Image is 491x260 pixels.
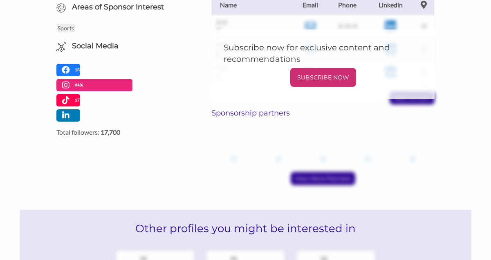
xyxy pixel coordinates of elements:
p: Sports [56,24,75,32]
strong: 17,700 [101,128,120,136]
p: 18% [75,66,85,74]
label: Total followers: [56,128,174,136]
img: Globe Icon [56,3,66,13]
a: SUBSCRIBE NOW [224,68,422,87]
p: 64% [75,81,85,89]
h5: Subscribe now for exclusive content and recommendations [224,42,422,65]
h2: Other profiles you might be interested in [20,210,471,247]
p: 17% [75,96,85,104]
h6: Sponsorship partners [211,109,435,118]
h6: Social Media [72,41,119,51]
img: Social Media Icon [56,42,66,52]
h6: Areas of Sponsor Interest [50,2,180,12]
p: SUBSCRIBE NOW [294,71,353,84]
